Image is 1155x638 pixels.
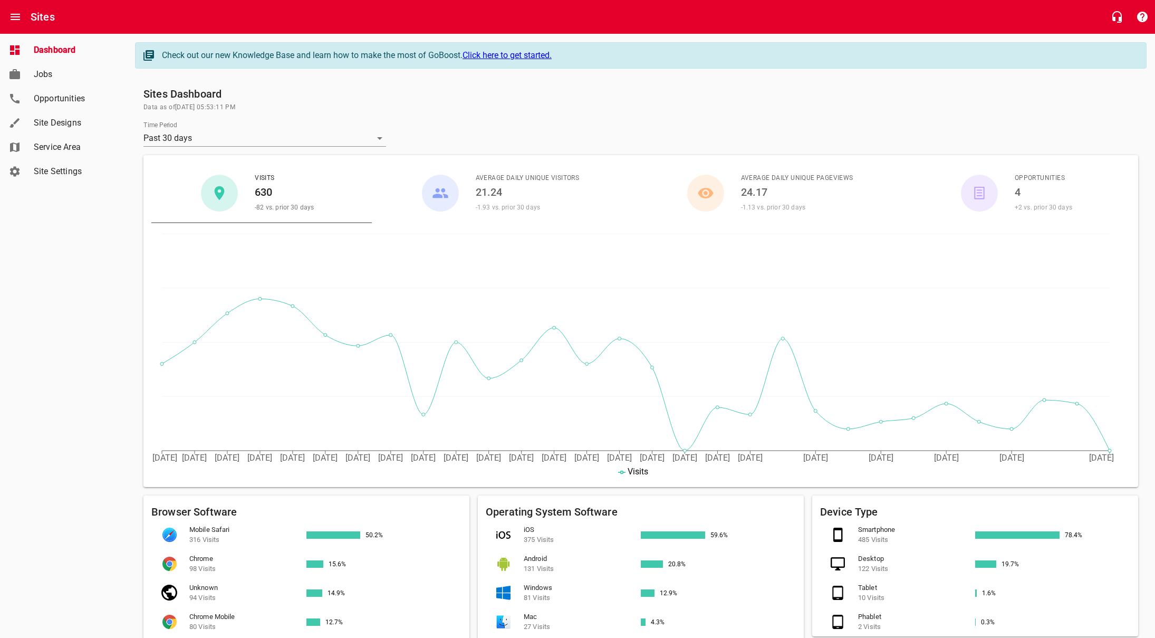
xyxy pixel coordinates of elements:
[738,453,763,463] tspan: [DATE]
[189,622,290,632] p: 80 Visits
[524,564,624,574] p: 131 Visits
[182,453,207,463] tspan: [DATE]
[143,130,386,147] div: Past 30 days
[476,184,580,201] h6: 21.24
[829,554,848,573] div: Desktop
[151,503,461,520] h6: Browser Software
[494,554,513,573] div: Android
[255,184,314,201] h6: 630
[524,554,624,564] span: Android
[1015,184,1072,201] h6: 4
[657,589,707,597] div: 12.9%
[189,535,290,545] p: 316 Visits
[869,453,893,463] tspan: [DATE]
[3,4,28,30] button: Open drawer
[640,453,665,463] tspan: [DATE]
[255,173,314,184] span: Visits
[524,535,624,545] p: 375 Visits
[858,554,958,564] span: Desktop
[999,560,1049,568] div: 19.7%
[999,453,1024,463] tspan: [DATE]
[979,589,1029,597] div: 1.6%
[476,453,501,463] tspan: [DATE]
[34,141,114,154] span: Service Area
[1015,204,1072,211] span: +2 vs. prior 30 days
[858,564,958,574] p: 122 Visits
[189,554,290,564] span: Chrome
[1104,4,1130,30] button: Live Chat
[858,622,958,632] p: 2 Visits
[829,583,848,602] div: Tablet
[463,50,552,60] a: Click here to get started.
[34,68,114,81] span: Jobs
[31,8,55,25] h6: Sites
[160,554,179,573] div: Chrome
[524,612,624,622] span: Mac
[858,535,958,545] p: 485 Visits
[741,173,853,184] span: Average Daily Unique Pageviews
[496,557,511,571] img: AND.png
[143,122,177,128] label: Time Period
[34,44,114,56] span: Dashboard
[34,165,114,178] span: Site Settings
[934,453,959,463] tspan: [DATE]
[858,593,958,603] p: 10 Visits
[411,453,436,463] tspan: [DATE]
[829,612,848,631] div: Phablet
[672,453,697,463] tspan: [DATE]
[34,92,114,105] span: Opportunities
[829,525,848,544] div: Smartphone
[831,586,845,600] img: tablet.png
[476,204,540,211] span: -1.93 vs. prior 30 days
[831,557,845,571] img: desktop.png
[162,615,177,629] img: CM.png
[325,589,375,597] div: 14.9%
[363,531,413,539] div: 50.2%
[858,612,958,622] span: Phablet
[542,453,566,463] tspan: [DATE]
[858,583,958,593] span: Tablet
[741,204,805,211] span: -1.13 vs. prior 30 days
[831,528,845,542] img: smartphone.png
[326,560,376,568] div: 15.6%
[607,453,632,463] tspan: [DATE]
[189,583,290,593] span: Unknown
[496,615,511,629] img: MAC.png
[524,622,624,632] p: 27 Visits
[705,453,730,463] tspan: [DATE]
[524,593,624,603] p: 81 Visits
[858,525,958,535] span: Smartphone
[494,525,513,544] div: iOS
[160,612,179,631] div: Chrome Mobile
[1130,4,1155,30] button: Support Portal
[978,618,1028,626] div: 0.3%
[741,184,853,201] h6: 24.17
[189,525,290,535] span: Mobile Safari
[255,204,314,211] span: -82 vs. prior 30 days
[628,466,648,477] span: Visits
[820,503,1130,520] h6: Device Type
[1089,453,1114,463] tspan: [DATE]
[34,117,114,129] span: Site Designs
[162,49,1135,62] div: Check out our new Knowledge Base and learn how to make the most of GoBoost.
[486,503,796,520] h6: Operating System Software
[378,453,403,463] tspan: [DATE]
[444,453,468,463] tspan: [DATE]
[803,453,828,463] tspan: [DATE]
[189,564,290,574] p: 98 Visits
[494,583,513,602] div: Windows
[160,525,179,544] div: Mobile Safari
[666,560,716,568] div: 20.8%
[524,525,624,535] span: iOS
[648,618,698,626] div: 4.3%
[162,557,177,571] img: CH.png
[708,531,758,539] div: 59.6%
[831,615,845,629] img: phablet.png
[509,453,534,463] tspan: [DATE]
[574,453,599,463] tspan: [DATE]
[247,453,272,463] tspan: [DATE]
[152,453,177,463] tspan: [DATE]
[1015,173,1072,184] span: Opportunities
[189,612,290,622] span: Chrome Mobile
[189,593,290,603] p: 94 Visits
